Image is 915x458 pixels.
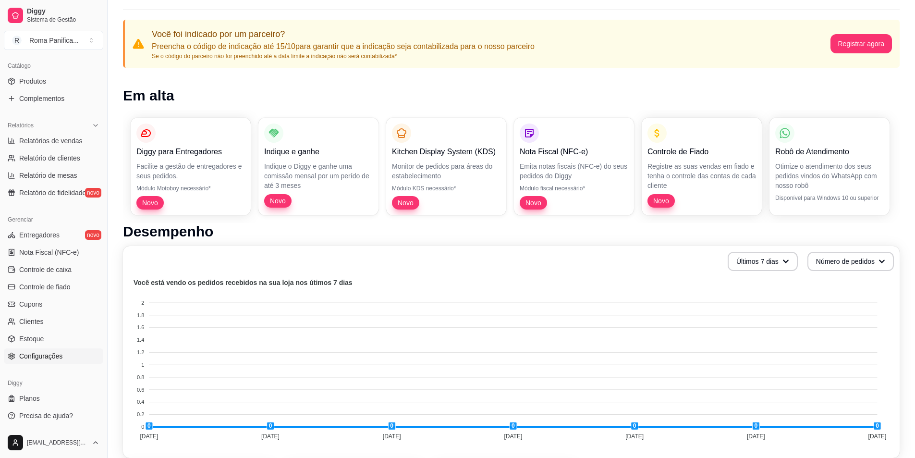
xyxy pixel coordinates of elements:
[4,245,103,260] a: Nota Fiscal (NFC-e)
[19,317,44,326] span: Clientes
[19,136,83,146] span: Relatórios de vendas
[137,337,144,343] tspan: 1.4
[152,41,535,52] p: Preencha o código de indicação até 15/10 para garantir que a indicação seja contabilizada para o ...
[4,185,103,200] a: Relatório de fidelidadenovo
[27,7,99,16] span: Diggy
[769,118,890,215] button: Robô de AtendimentoOtimize o atendimento dos seus pedidos vindos do WhatsApp com nosso robôDispon...
[807,252,894,271] button: Número de pedidos
[152,52,535,60] p: Se o código do parceiro não for preenchido até a data limite a indicação não será contabilizada*
[19,299,42,309] span: Cupons
[394,198,417,208] span: Novo
[383,433,401,440] tspan: [DATE]
[4,168,103,183] a: Relatório de mesas
[134,279,353,286] text: Você está vendo os pedidos recebidos na sua loja nos útimos 7 dias
[19,188,86,198] span: Relatório de fidelidade
[4,4,103,27] a: DiggySistema de Gestão
[830,34,892,53] button: Registrar agora
[4,331,103,347] a: Estoque
[27,16,99,24] span: Sistema de Gestão
[4,74,103,89] a: Produtos
[4,297,103,312] a: Cupons
[19,76,46,86] span: Produtos
[19,265,72,274] span: Controle de caixa
[131,118,251,215] button: Diggy para EntregadoresFacilite a gestão de entregadores e seus pedidos.Módulo Motoboy necessário...
[8,122,34,129] span: Relatórios
[19,282,71,292] span: Controle de fiado
[4,227,103,243] a: Entregadoresnovo
[140,433,158,440] tspan: [DATE]
[19,351,62,361] span: Configurações
[19,248,79,257] span: Nota Fiscal (NFC-e)
[136,161,245,181] p: Facilite a gestão de entregadores e seus pedidos.
[29,36,79,45] div: Roma Panifica ...
[261,433,280,440] tspan: [DATE]
[775,194,884,202] p: Disponível para Windows 10 ou superior
[137,374,144,380] tspan: 0.8
[649,196,673,206] span: Novo
[152,27,535,41] p: Você foi indicado por um parceiro?
[4,431,103,454] button: [EMAIL_ADDRESS][DOMAIN_NAME]
[19,153,80,163] span: Relatório de clientes
[392,161,500,181] p: Monitor de pedidos para áreas do estabelecimento
[136,185,245,192] p: Módulo Motoboy necessário*
[19,171,77,180] span: Relatório de mesas
[520,185,628,192] p: Módulo fiscal necessário*
[747,433,765,440] tspan: [DATE]
[27,439,88,446] span: [EMAIL_ADDRESS][DOMAIN_NAME]
[392,146,500,158] p: Kitchen Display System (KDS)
[4,375,103,391] div: Diggy
[647,146,756,158] p: Controle de Fiado
[123,87,900,104] h1: Em alta
[4,150,103,166] a: Relatório de clientes
[4,279,103,295] a: Controle de fiado
[4,133,103,149] a: Relatórios de vendas
[522,198,545,208] span: Novo
[137,312,144,318] tspan: 1.8
[4,31,103,50] button: Select a team
[868,433,887,440] tspan: [DATE]
[19,230,60,240] span: Entregadores
[4,91,103,106] a: Complementos
[19,411,73,421] span: Precisa de ajuda?
[4,314,103,329] a: Clientes
[141,424,144,430] tspan: 0
[504,433,522,440] tspan: [DATE]
[138,198,162,208] span: Novo
[520,146,628,158] p: Nota Fiscal (NFC-e)
[137,411,144,417] tspan: 0.2
[4,58,103,74] div: Catálogo
[392,185,500,192] p: Módulo KDS necessário*
[137,399,144,405] tspan: 0.4
[137,387,144,393] tspan: 0.6
[728,252,798,271] button: Últimos 7 dias
[4,348,103,364] a: Configurações
[12,36,22,45] span: R
[386,118,506,215] button: Kitchen Display System (KDS)Monitor de pedidos para áreas do estabelecimentoMódulo KDS necessário...
[19,334,44,344] span: Estoque
[266,196,290,206] span: Novo
[514,118,634,215] button: Nota Fiscal (NFC-e)Emita notas fiscais (NFC-e) do seus pedidos do DiggyMódulo fiscal necessário*Novo
[123,223,900,240] h1: Desempenho
[4,408,103,423] a: Precisa de ajuda?
[775,161,884,190] p: Otimize o atendimento dos seus pedidos vindos do WhatsApp com nosso robô
[4,262,103,277] a: Controle de caixa
[4,391,103,406] a: Planos
[137,324,144,330] tspan: 1.6
[520,161,628,181] p: Emita notas fiscais (NFC-e) do seus pedidos do Diggy
[19,394,40,403] span: Planos
[141,362,144,368] tspan: 1
[136,146,245,158] p: Diggy para Entregadores
[642,118,762,215] button: Controle de FiadoRegistre as suas vendas em fiado e tenha o controle das contas de cada clienteNovo
[137,349,144,355] tspan: 1.2
[264,161,373,190] p: Indique o Diggy e ganhe uma comissão mensal por um perído de até 3 meses
[625,433,644,440] tspan: [DATE]
[141,300,144,306] tspan: 2
[258,118,378,215] button: Indique e ganheIndique o Diggy e ganhe uma comissão mensal por um perído de até 3 mesesNovo
[775,146,884,158] p: Robô de Atendimento
[19,94,64,103] span: Complementos
[4,212,103,227] div: Gerenciar
[647,161,756,190] p: Registre as suas vendas em fiado e tenha o controle das contas de cada cliente
[264,146,373,158] p: Indique e ganhe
